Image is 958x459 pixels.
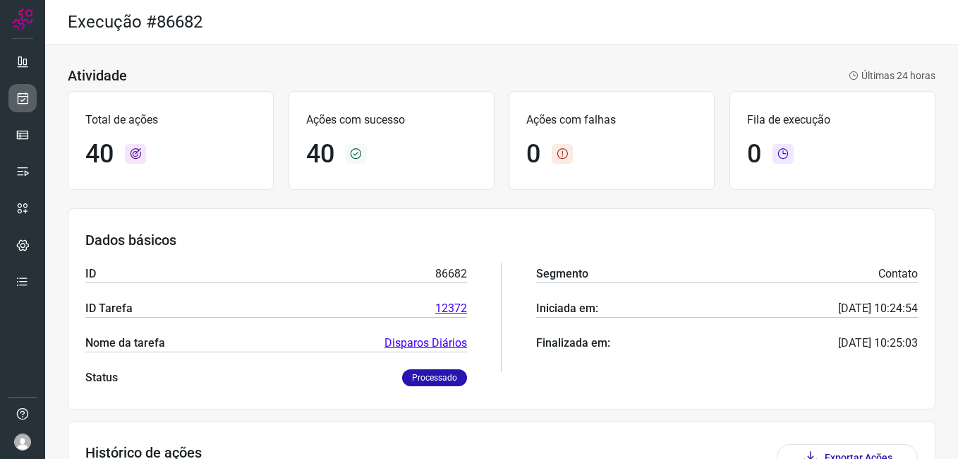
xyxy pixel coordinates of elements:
[85,300,133,317] p: ID Tarefa
[878,266,918,282] p: Contato
[526,112,697,129] p: Ações com falhas
[306,112,477,129] p: Ações com sucesso
[384,335,467,352] a: Disparos Diários
[68,12,202,32] h2: Execução #86682
[14,434,31,451] img: avatar-user-boy.jpg
[747,139,761,169] h1: 0
[68,67,127,84] h3: Atividade
[435,300,467,317] a: 12372
[85,112,256,129] p: Total de ações
[849,68,935,83] p: Últimas 24 horas
[85,369,118,386] p: Status
[85,232,918,249] h3: Dados básicos
[85,266,96,282] p: ID
[536,300,598,317] p: Iniciada em:
[536,266,588,282] p: Segmento
[402,369,467,386] p: Processado
[306,139,334,169] h1: 40
[747,112,918,129] p: Fila de execução
[85,335,165,352] p: Nome da tarefa
[838,300,918,317] p: [DATE] 10:24:54
[526,139,540,169] h1: 0
[838,335,918,352] p: [DATE] 10:25:03
[12,8,33,30] img: Logo
[536,335,610,352] p: Finalizada em:
[435,266,467,282] p: 86682
[85,139,114,169] h1: 40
